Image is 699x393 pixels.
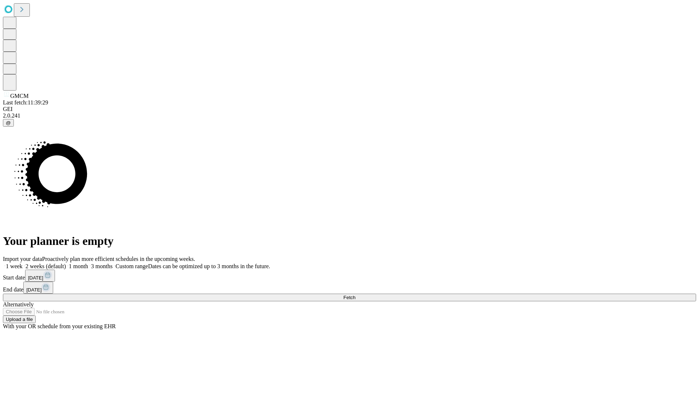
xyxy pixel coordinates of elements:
[3,282,696,294] div: End date
[3,294,696,301] button: Fetch
[26,287,42,293] span: [DATE]
[28,275,43,281] span: [DATE]
[3,256,42,262] span: Import your data
[25,263,66,269] span: 2 weeks (default)
[3,323,116,329] span: With your OR schedule from your existing EHR
[3,99,48,106] span: Last fetch: 11:39:29
[3,112,696,119] div: 2.0.241
[91,263,112,269] span: 3 months
[115,263,148,269] span: Custom range
[10,93,29,99] span: GMCM
[3,301,33,307] span: Alternatively
[69,263,88,269] span: 1 month
[343,295,355,300] span: Fetch
[23,282,53,294] button: [DATE]
[3,119,14,127] button: @
[3,106,696,112] div: GEI
[42,256,195,262] span: Proactively plan more efficient schedules in the upcoming weeks.
[25,270,55,282] button: [DATE]
[6,263,23,269] span: 1 week
[3,270,696,282] div: Start date
[3,315,36,323] button: Upload a file
[3,234,696,248] h1: Your planner is empty
[6,120,11,126] span: @
[148,263,270,269] span: Dates can be optimized up to 3 months in the future.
